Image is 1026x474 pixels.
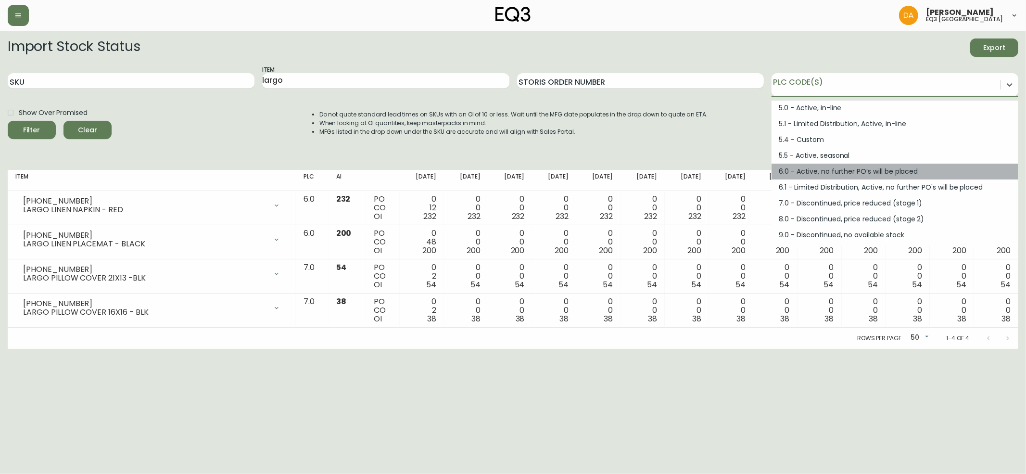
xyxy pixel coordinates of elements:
div: 0 0 [672,263,701,289]
span: 200 [555,245,569,256]
span: OI [374,313,382,324]
img: logo [495,7,531,22]
span: 38 [736,313,746,324]
div: 8.0 - Discontinued, price reduced (stage 2) [772,211,1018,227]
span: 200 [511,245,525,256]
th: [DATE] [400,170,444,191]
div: 0 0 [982,263,1011,289]
div: 0 0 [672,229,701,255]
div: 0 0 [496,263,525,289]
span: 38 [560,313,569,324]
div: 5.4 - Custom [772,132,1018,148]
div: 50 [907,330,931,346]
span: Clear [71,124,104,136]
div: 0 0 [628,297,657,323]
div: 0 0 [937,297,966,323]
th: [DATE] [488,170,532,191]
span: 38 [825,313,834,324]
div: PO CO [374,263,392,289]
div: 0 0 [937,263,966,289]
div: [PHONE_NUMBER]LARGO PILLOW COVER 21X13 -BLK [15,263,288,284]
span: 54 [336,262,346,273]
div: PO CO [374,195,392,221]
span: 200 [422,245,436,256]
button: Filter [8,121,56,139]
span: 38 [692,313,701,324]
span: 38 [1001,313,1011,324]
span: OI [374,279,382,290]
th: [DATE] [709,170,753,191]
span: 232 [733,211,746,222]
div: 0 12 [407,195,436,221]
div: [PHONE_NUMBER] [23,231,267,240]
div: 0 48 [407,229,436,255]
span: 54 [470,279,481,290]
div: 9.0 - Discontinued, no available stock [772,227,1018,243]
div: 0 0 [761,195,790,221]
div: 0 0 [540,195,569,221]
span: [PERSON_NAME] [926,9,994,16]
div: 0 0 [496,195,525,221]
div: 0 0 [584,195,613,221]
div: [PHONE_NUMBER]LARGO LINEN PLACEMAT - BLACK [15,229,288,250]
div: [PHONE_NUMBER] [23,299,267,308]
span: 38 [869,313,878,324]
div: 0 0 [540,229,569,255]
span: 232 [644,211,657,222]
div: 5.0 - Active, in-line [772,100,1018,116]
div: 0 0 [452,263,481,289]
th: [DATE] [753,170,798,191]
div: LARGO LINEN PLACEMAT - BLACK [23,240,267,248]
li: Do not quote standard lead times on SKUs with an OI of 10 or less. Wait until the MFG date popula... [319,110,708,119]
span: 232 [512,211,525,222]
div: 0 0 [628,229,657,255]
span: 54 [559,279,569,290]
span: 54 [603,279,613,290]
div: 0 2 [407,263,436,289]
span: 38 [781,313,790,324]
div: 0 0 [452,229,481,255]
span: 232 [688,211,701,222]
span: 38 [427,313,436,324]
span: 232 [336,193,351,205]
div: 5.1 - Limited Distribution, Active, in-line [772,116,1018,132]
p: Rows per page: [857,334,903,343]
span: 232 [468,211,481,222]
div: 0 0 [540,297,569,323]
span: 54 [426,279,436,290]
span: 200 [908,245,922,256]
span: 54 [515,279,525,290]
div: 0 0 [717,263,746,289]
span: 200 [864,245,878,256]
div: 0 0 [805,263,834,289]
th: AI [329,170,366,191]
span: 54 [780,279,790,290]
span: 54 [868,279,878,290]
button: Clear [63,121,112,139]
span: 200 [776,245,790,256]
div: 0 0 [628,263,657,289]
th: [DATE] [532,170,577,191]
div: [PHONE_NUMBER] [23,197,267,205]
span: 232 [423,211,436,222]
span: 200 [467,245,481,256]
div: 0 0 [805,229,834,255]
span: 232 [556,211,569,222]
div: 0 0 [893,297,922,323]
div: 0 0 [672,297,701,323]
span: 38 [336,296,346,307]
div: 0 0 [717,195,746,221]
li: When looking at OI quantities, keep masterpacks in mind. [319,119,708,128]
span: 38 [913,313,922,324]
h5: eq3 [GEOGRAPHIC_DATA] [926,16,1003,22]
div: 0 0 [496,297,525,323]
div: 0 0 [672,195,701,221]
div: LARGO LINEN NAPKIN - RED [23,205,267,214]
span: 54 [824,279,834,290]
div: 0 0 [849,297,878,323]
div: PO CO [374,229,392,255]
span: 200 [820,245,834,256]
span: 200 [643,245,657,256]
td: 6.0 [296,191,328,225]
th: Item [8,170,296,191]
